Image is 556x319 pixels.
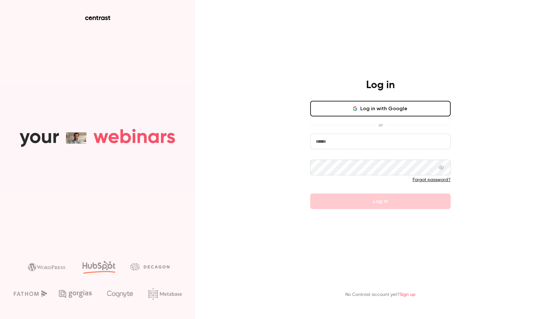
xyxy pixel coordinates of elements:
h4: Log in [366,79,395,92]
span: or [375,122,386,128]
button: Log in with Google [310,101,451,116]
a: Forgot password? [413,178,451,182]
p: No Contrast account yet? [345,291,416,298]
a: Sign up [400,292,416,297]
img: decagon [130,263,169,270]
